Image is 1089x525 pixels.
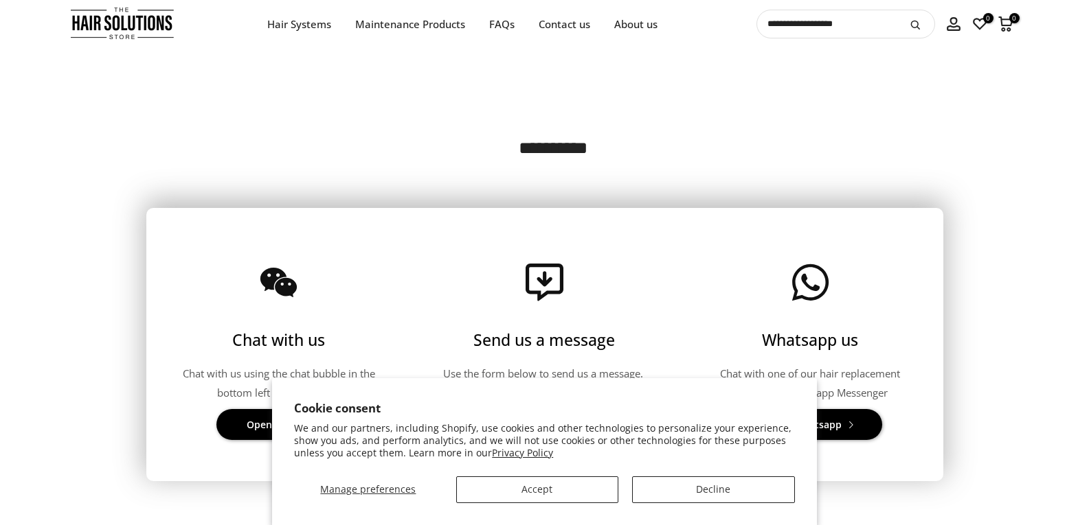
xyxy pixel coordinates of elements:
[174,323,385,357] h3: Chat with us
[632,476,795,503] button: Decline
[705,364,916,402] div: Chat with one of our hair replacement advisor via Whatsapp Messenger
[294,476,442,503] button: Manage preferences
[1009,13,1020,23] span: 0
[71,4,174,43] img: The Hair Solutions Store
[439,323,650,357] h3: Send us a message
[705,323,916,357] h3: Whatsapp us
[255,16,343,33] a: Hair Systems
[174,364,385,402] div: Chat with us using the chat bubble in the bottom left of your screen
[526,16,602,33] a: Contact us
[439,364,650,402] div: Use the form below to send us a message. We will reply to you in the next 24h-48h.
[247,415,297,434] span: Open Chat
[998,16,1013,32] a: 0
[294,400,795,416] h2: Cookie consent
[972,16,987,32] a: 0
[477,16,526,33] a: FAQs
[983,13,993,23] span: 0
[456,476,619,503] button: Accept
[294,422,795,460] p: We and our partners, including Shopify, use cookies and other technologies to personalize your ex...
[602,16,669,33] a: About us
[216,409,341,440] a: Open Chat
[343,16,477,33] a: Maintenance Products
[492,446,553,459] a: Privacy Policy
[320,482,416,495] span: Manage preferences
